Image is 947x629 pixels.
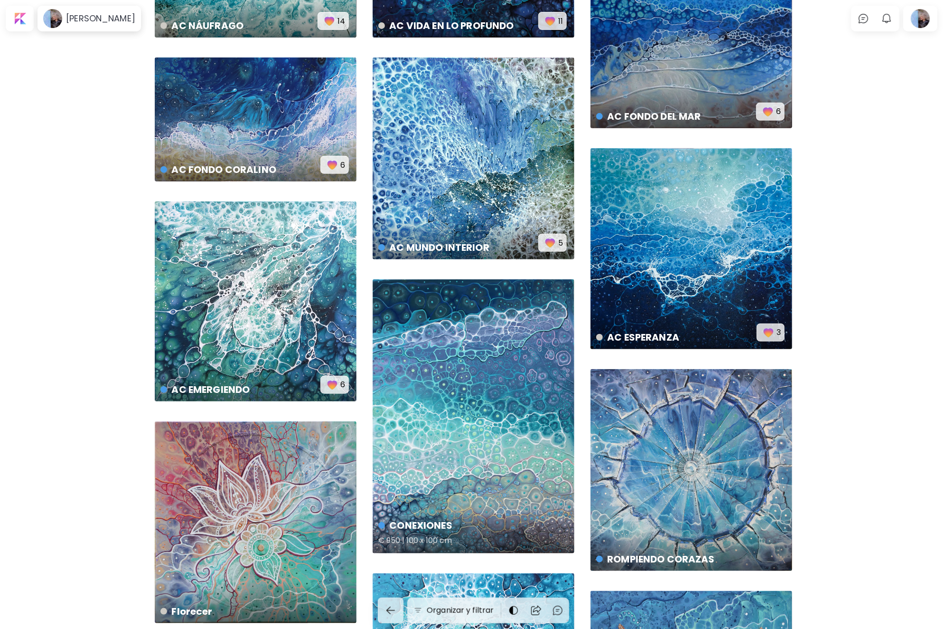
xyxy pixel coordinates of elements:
h4: AC NÁUFRAGO [160,19,318,33]
h4: AC FONDO DEL MAR [596,109,756,124]
h4: AC FONDO CORALINO [160,162,320,177]
h4: AC MUNDO INTERIOR [378,240,538,255]
h4: Florecer [160,604,349,619]
button: favorites11 [538,12,567,30]
a: ROMPIENDO CORAZAShttps://cdn.kaleido.art/CDN/Artwork/174779/Primary/medium.webp?updated=775026 [591,369,792,571]
button: bellIcon [879,10,895,27]
button: favorites6 [756,103,785,121]
p: 6 [777,105,781,117]
button: favorites3 [757,324,785,342]
a: AC EMERGIENDOfavorites6https://cdn.kaleido.art/CDN/Artwork/12792/Primary/medium.webp?updated=50974 [155,201,356,401]
a: AC FONDO CORALINOfavorites6https://cdn.kaleido.art/CDN/Artwork/13377/Primary/medium.webp?updated=... [155,57,356,181]
h4: AC ESPERANZA [596,330,757,344]
img: favorites [544,14,557,28]
p: 11 [559,15,563,27]
img: favorites [761,105,775,118]
h4: AC EMERGIENDO [160,382,320,397]
button: favorites5 [538,234,567,252]
p: 3 [777,326,781,338]
img: favorites [762,326,775,339]
p: 6 [341,159,346,171]
button: favorites6 [320,376,349,394]
img: back [385,605,396,616]
h5: € 950 | 100 x 100 cm [378,533,567,552]
img: chatIcon [552,605,563,616]
h4: CONEXIONES [378,518,567,533]
p: 14 [338,15,346,27]
img: favorites [326,158,339,172]
p: 6 [341,379,346,391]
h6: Organizar y filtrar [427,605,494,616]
a: AC MUNDO INTERIORfavorites5https://cdn.kaleido.art/CDN/Artwork/12552/Primary/medium.webp?updated=... [373,57,574,259]
p: 5 [559,237,563,249]
button: favorites6 [320,156,349,174]
img: bellIcon [881,13,892,24]
img: favorites [326,378,339,391]
h4: ROMPIENDO CORAZAS [596,552,785,566]
img: chatIcon [858,13,869,24]
h6: [PERSON_NAME] [66,13,135,24]
button: back [378,598,403,623]
a: AC ESPERANZAfavorites3https://cdn.kaleido.art/CDN/Artwork/13228/Primary/medium.webp?updated=53021 [591,148,792,349]
img: favorites [544,236,557,249]
h4: AC VIDA EN LO PROFUNDO [378,19,538,33]
img: favorites [323,14,336,28]
a: CONEXIONES€ 950 | 100 x 100 cmhttps://cdn.kaleido.art/CDN/Artwork/175732/Primary/medium.webp?upda... [373,279,574,553]
a: Florecerhttps://cdn.kaleido.art/CDN/Artwork/172910/Primary/medium.webp?updated=766778 [155,421,356,623]
button: favorites14 [318,12,349,30]
a: back [378,598,407,623]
